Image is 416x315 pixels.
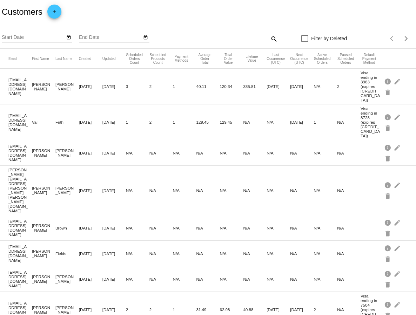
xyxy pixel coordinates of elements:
mat-cell: [EMAIL_ADDRESS][DOMAIN_NAME] [8,242,32,264]
mat-icon: edit [394,111,402,122]
mat-cell: N/A [196,249,220,258]
mat-cell: N/A [267,149,290,157]
mat-cell: N/A [173,275,196,283]
mat-cell: [DATE] [102,82,126,90]
mat-cell: 31.49 [196,306,220,314]
mat-cell: [EMAIL_ADDRESS][DOMAIN_NAME] [8,217,32,239]
mat-cell: 335.81 [243,82,267,90]
mat-cell: N/A [337,186,361,194]
mat-cell: N/A [267,224,290,232]
button: Change sorting for UpdatedUtc [102,56,116,61]
mat-cell: N/A [149,186,173,194]
mat-cell: N/A [290,149,314,157]
mat-cell: [DATE] [102,306,126,314]
mat-cell: N/A [126,249,149,258]
mat-cell: N/A [126,224,149,232]
mat-cell: 1 [126,118,149,126]
button: Open calendar [142,33,149,41]
mat-icon: edit [394,179,402,190]
mat-cell: [DATE] [290,82,314,90]
mat-icon: info [384,142,392,153]
button: Change sorting for DefaultPaymentMethod [361,53,378,64]
mat-cell: N/A [173,224,196,232]
mat-cell: N/A [220,224,243,232]
mat-cell: 1 [173,306,196,314]
mat-cell: [EMAIL_ADDRESS][DOMAIN_NAME] [8,268,32,290]
mat-cell: 1 [173,118,196,126]
mat-icon: edit [394,142,402,153]
button: Change sorting for CreatedUtc [79,56,92,61]
mat-cell: N/A [243,149,267,157]
mat-cell: [PERSON_NAME] [32,80,55,93]
mat-icon: edit [394,217,402,228]
mat-cell: N/A [126,149,149,157]
mat-cell: N/A [243,249,267,258]
mat-cell: N/A [290,186,314,194]
mat-cell: [DATE] [79,275,102,283]
mat-cell: N/A [243,186,267,194]
button: Change sorting for TotalProductsScheduledCount [149,53,167,64]
mat-icon: edit [394,76,402,87]
mat-cell: 1 [173,82,196,90]
mat-icon: edit [394,242,402,253]
mat-cell: N/A [173,249,196,258]
mat-icon: search [269,33,278,44]
mat-cell: 2 [126,306,149,314]
mat-cell: [DATE] [290,118,314,126]
mat-cell: [DATE] [79,224,102,232]
mat-icon: info [384,179,392,190]
mat-cell: N/A [337,275,361,283]
mat-cell: 2 [149,306,173,314]
mat-icon: delete [384,253,392,264]
mat-cell: N/A [220,149,243,157]
mat-cell: Brown [55,224,79,232]
mat-icon: info [384,242,392,253]
mat-cell: [DATE] [102,186,126,194]
mat-cell: 1 [314,118,337,126]
mat-icon: info [384,111,392,122]
mat-cell: N/A [196,186,220,194]
mat-cell: 129.45 [196,118,220,126]
h2: Customers [2,7,42,17]
button: Change sorting for LastName [55,56,72,61]
mat-cell: [PERSON_NAME] [55,184,79,197]
mat-cell: N/A [196,224,220,232]
mat-cell: N/A [149,249,173,258]
mat-cell: N/A [314,186,337,194]
mat-cell: N/A [173,149,196,157]
mat-cell: [PERSON_NAME] [32,146,55,159]
mat-cell: N/A [337,149,361,157]
mat-cell: [DATE] [79,118,102,126]
input: Start Date [2,35,65,40]
button: Change sorting for LastScheduledOrderOccurrenceUtc [267,53,285,64]
mat-cell: [PERSON_NAME] [32,247,55,260]
mat-cell: N/A [267,118,290,126]
mat-cell: [PERSON_NAME] [32,221,55,234]
mat-cell: [DATE] [102,224,126,232]
mat-cell: N/A [314,149,337,157]
mat-cell: [DATE] [267,306,290,314]
mat-cell: N/A [173,186,196,194]
mat-cell: N/A [243,118,267,126]
mat-cell: N/A [290,275,314,283]
button: Previous page [385,32,399,46]
mat-cell: N/A [267,186,290,194]
mat-cell: 3 [126,82,149,90]
mat-icon: info [384,268,392,279]
mat-cell: [DATE] [102,118,126,126]
mat-cell: N/A [267,249,290,258]
mat-icon: edit [394,268,402,279]
mat-cell: N/A [196,275,220,283]
mat-cell: N/A [267,275,290,283]
mat-icon: delete [384,87,392,97]
mat-cell: N/A [220,275,243,283]
mat-icon: delete [384,122,392,133]
mat-cell: N/A [126,275,149,283]
mat-icon: info [384,217,392,228]
mat-cell: 62.98 [220,306,243,314]
mat-cell: [DATE] [79,149,102,157]
mat-cell: [DATE] [290,306,314,314]
mat-cell: [PERSON_NAME] [32,184,55,197]
mat-cell: [DATE] [102,275,126,283]
button: Change sorting for TotalScheduledOrdersCount [126,53,143,64]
